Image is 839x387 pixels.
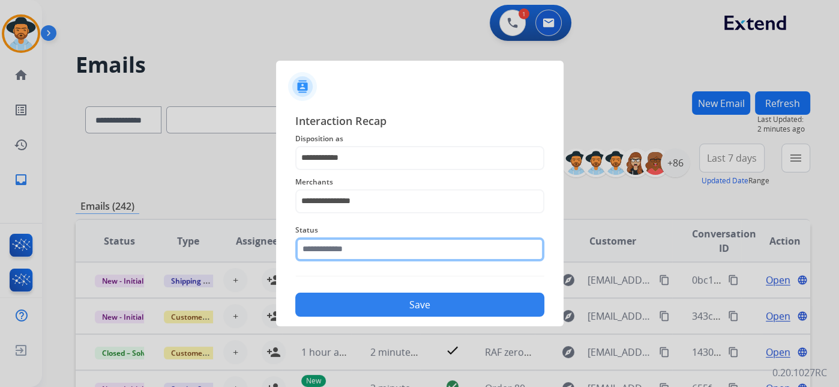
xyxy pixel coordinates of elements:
p: 0.20.1027RC [772,365,827,380]
img: contactIcon [288,72,317,101]
span: Interaction Recap [295,112,544,132]
span: Merchants [295,175,544,189]
button: Save [295,293,544,317]
span: Status [295,223,544,237]
span: Disposition as [295,132,544,146]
